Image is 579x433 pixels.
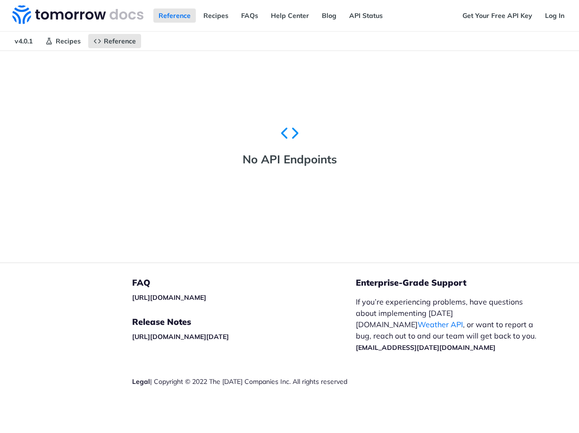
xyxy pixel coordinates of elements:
span: v4.0.1 [9,34,38,48]
a: Blog [317,8,342,23]
h5: FAQ [132,277,356,289]
a: [EMAIL_ADDRESS][DATE][DOMAIN_NAME] [356,343,495,352]
span: Recipes [56,37,81,45]
h5: Enterprise-Grade Support [356,277,557,289]
p: If you’re experiencing problems, have questions about implementing [DATE][DOMAIN_NAME] , or want ... [356,296,542,353]
h2: No API Endpoints [243,152,337,167]
a: Get Your Free API Key [457,8,537,23]
img: Tomorrow.io Weather API Docs [12,5,143,24]
a: [URL][DOMAIN_NAME] [132,293,206,302]
a: API Status [344,8,388,23]
a: Recipes [40,34,86,48]
a: Reference [153,8,196,23]
h5: Release Notes [132,316,356,328]
span: Reference [104,37,136,45]
a: Help Center [266,8,314,23]
a: Weather API [418,320,463,329]
a: Legal [132,377,150,386]
a: [URL][DOMAIN_NAME][DATE] [132,332,229,341]
a: Reference [88,34,141,48]
a: Recipes [198,8,234,23]
div: | Copyright © 2022 The [DATE] Companies Inc. All rights reserved [132,377,356,386]
a: FAQs [236,8,263,23]
a: Log In [540,8,570,23]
